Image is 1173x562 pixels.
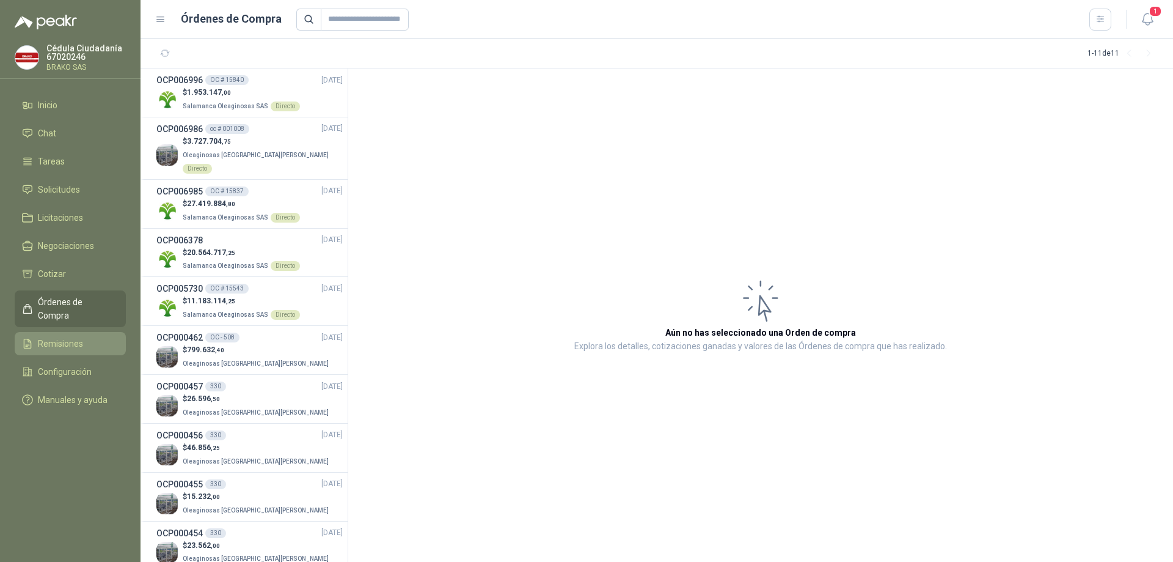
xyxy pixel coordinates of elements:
[38,337,83,350] span: Remisiones
[183,311,268,318] span: Salamanca Oleaginosas SAS
[205,333,239,342] div: OC - 508
[226,250,235,256] span: ,25
[15,46,38,69] img: Company Logo
[38,155,65,168] span: Tareas
[38,267,66,281] span: Cotizar
[271,102,300,111] div: Directo
[156,331,203,344] h3: OCP000462
[205,187,249,196] div: OC # 15837
[38,393,108,407] span: Manuales y ayuda
[38,365,92,379] span: Configuración
[226,201,235,207] span: ,80
[156,73,203,87] h3: OCP006996
[156,122,203,136] h3: OCP006986
[156,429,203,442] h3: OCP000456
[183,214,268,221] span: Salamanca Oleaginosas SAS
[321,283,343,295] span: [DATE]
[321,527,343,539] span: [DATE]
[183,247,300,259] p: $
[271,261,300,271] div: Directo
[211,396,220,402] span: ,50
[183,360,329,367] span: Oleaginosas [GEOGRAPHIC_DATA][PERSON_NAME]
[156,144,178,166] img: Company Logo
[183,136,343,147] p: $
[156,527,203,540] h3: OCP000454
[183,458,329,465] span: Oleaginosas [GEOGRAPHIC_DATA][PERSON_NAME]
[187,248,235,257] span: 20.564.717
[211,494,220,500] span: ,00
[15,290,126,327] a: Órdenes de Compra
[321,123,343,135] span: [DATE]
[1149,6,1162,17] span: 1
[187,199,235,208] span: 27.419.884
[156,282,343,320] a: OCP005730OC # 15543[DATE] Company Logo$11.183.114,25Salamanca Oleaginosas SASDirecto
[38,127,56,140] span: Chat
[183,344,331,356] p: $
[38,183,80,196] span: Solicitudes
[205,75,249,85] div: OC # 15840
[183,262,268,269] span: Salamanca Oleaginosas SAS
[156,248,178,270] img: Company Logo
[183,152,329,158] span: Oleaginosas [GEOGRAPHIC_DATA][PERSON_NAME]
[321,75,343,86] span: [DATE]
[15,94,126,117] a: Inicio
[38,295,114,322] span: Órdenes de Compra
[271,213,300,223] div: Directo
[15,360,126,383] a: Configuración
[183,555,329,562] span: Oleaginosas [GEOGRAPHIC_DATA][PERSON_NAME]
[205,124,249,134] div: oc # 001008
[574,339,947,354] p: Explora los detalles, cotizaciones ganadas y valores de las Órdenes de compra que has realizado.
[181,10,282,28] h1: Órdenes de Compra
[156,73,343,112] a: OCP006996OC # 15840[DATE] Company Logo$1.953.147,00Salamanca Oleaginosas SASDirecto
[205,382,226,391] div: 330
[156,478,343,516] a: OCP000455330[DATE] Company Logo$15.232,00Oleaginosas [GEOGRAPHIC_DATA][PERSON_NAME]
[156,122,343,174] a: OCP006986oc # 001008[DATE] Company Logo$3.727.704,75Oleaginosas [GEOGRAPHIC_DATA][PERSON_NAME]Dir...
[156,346,178,368] img: Company Logo
[222,138,231,145] span: ,75
[38,239,94,253] span: Negociaciones
[183,409,329,416] span: Oleaginosas [GEOGRAPHIC_DATA][PERSON_NAME]
[156,429,343,467] a: OCP000456330[DATE] Company Logo$46.856,25Oleaginosas [GEOGRAPHIC_DATA][PERSON_NAME]
[156,234,343,272] a: OCP006378[DATE] Company Logo$20.564.717,25Salamanca Oleaginosas SASDirecto
[156,297,178,319] img: Company Logo
[1087,44,1158,64] div: 1 - 11 de 11
[211,445,220,451] span: ,25
[187,443,220,452] span: 46.856
[38,211,83,224] span: Licitaciones
[183,198,300,210] p: $
[15,388,126,412] a: Manuales y ayuda
[15,332,126,355] a: Remisiones
[156,185,343,223] a: OCP006985OC # 15837[DATE] Company Logo$27.419.884,80Salamanca Oleaginosas SASDirecto
[183,491,331,503] p: $
[183,507,329,514] span: Oleaginosas [GEOGRAPHIC_DATA][PERSON_NAME]
[183,103,268,109] span: Salamanca Oleaginosas SAS
[187,394,220,403] span: 26.596
[321,381,343,393] span: [DATE]
[187,492,220,501] span: 15.232
[156,380,343,418] a: OCP000457330[DATE] Company Logo$26.596,50Oleaginosas [GEOGRAPHIC_DATA][PERSON_NAME]
[205,284,249,294] div: OC # 15543
[187,541,220,550] span: 23.562
[1136,9,1158,31] button: 1
[226,298,235,305] span: ,25
[156,89,178,110] img: Company Logo
[215,347,224,353] span: ,40
[156,282,203,295] h3: OCP005730
[156,444,178,465] img: Company Logo
[187,88,231,97] span: 1.953.147
[321,429,343,441] span: [DATE]
[15,178,126,201] a: Solicitudes
[183,442,331,454] p: $
[183,87,300,98] p: $
[156,331,343,369] a: OCP000462OC - 508[DATE] Company Logo$799.632,40Oleaginosas [GEOGRAPHIC_DATA][PERSON_NAME]
[46,44,126,61] p: Cédula Ciudadanía 67020246
[321,234,343,246] span: [DATE]
[156,380,203,393] h3: OCP000457
[205,479,226,489] div: 330
[187,346,224,354] span: 799.632
[187,137,231,146] span: 3.727.704
[183,295,300,307] p: $
[321,478,343,490] span: [DATE]
[15,206,126,229] a: Licitaciones
[321,332,343,344] span: [DATE]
